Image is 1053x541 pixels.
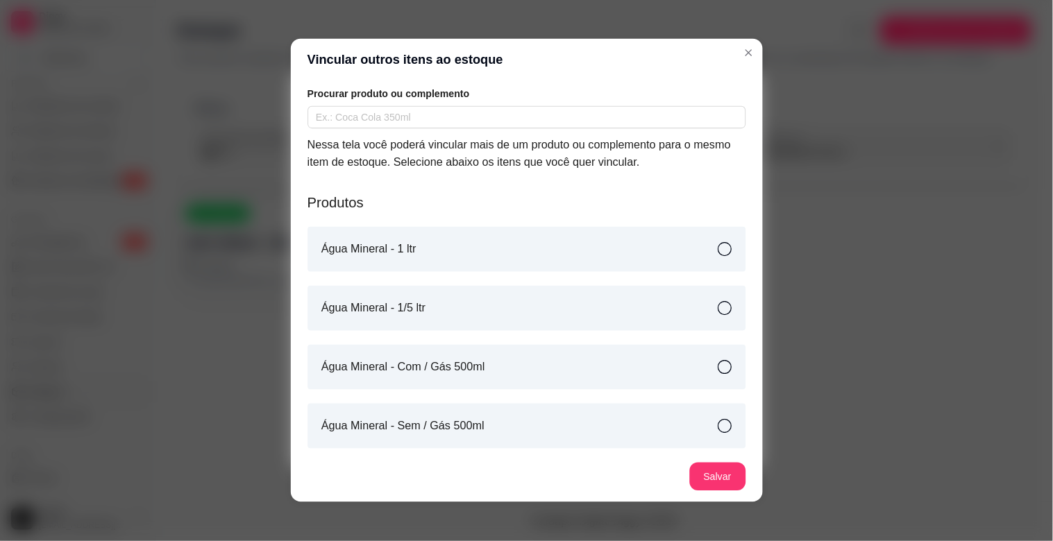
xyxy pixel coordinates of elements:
button: Salvar [689,463,745,490]
article: Água Mineral - 1/5 ltr [321,300,426,316]
header: Vincular outros itens ao estoque [291,39,763,81]
article: Água Mineral - 1 ltr [321,241,416,258]
article: Procurar produto ou complemento [308,87,745,101]
button: Close [737,42,759,64]
input: Ex.: Coca Cola 350ml [308,106,745,128]
article: Produtos [308,194,745,213]
article: Água Mineral - Com / Gás 500ml [321,359,485,375]
article: Água Mineral - Sem / Gás 500ml [321,418,485,434]
article: Nessa tela você poderá vincular mais de um produto ou complemento para o mesmo item de estoque. S... [308,137,745,171]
